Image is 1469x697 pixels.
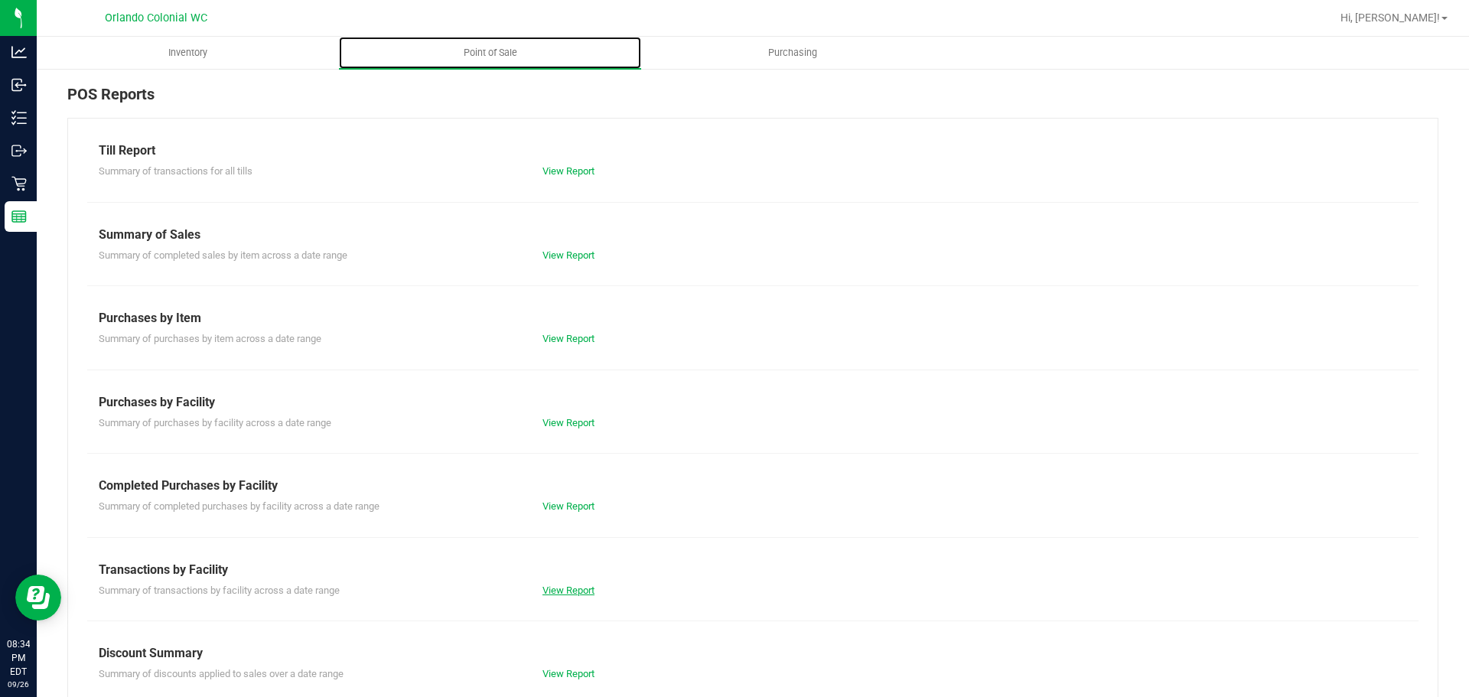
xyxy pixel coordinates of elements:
a: View Report [542,585,594,596]
a: View Report [542,165,594,177]
span: Point of Sale [443,46,538,60]
span: Orlando Colonial WC [105,11,207,24]
p: 08:34 PM EDT [7,637,30,679]
span: Hi, [PERSON_NAME]! [1340,11,1440,24]
iframe: Resource center [15,575,61,620]
inline-svg: Reports [11,209,27,224]
a: Inventory [37,37,339,69]
a: View Report [542,500,594,512]
span: Summary of transactions by facility across a date range [99,585,340,596]
a: View Report [542,333,594,344]
a: View Report [542,249,594,261]
div: Purchases by Facility [99,393,1407,412]
inline-svg: Analytics [11,44,27,60]
div: Discount Summary [99,644,1407,663]
div: Purchases by Item [99,309,1407,327]
span: Summary of discounts applied to sales over a date range [99,668,344,679]
div: Summary of Sales [99,226,1407,244]
span: Summary of purchases by facility across a date range [99,417,331,428]
div: POS Reports [67,83,1438,118]
span: Summary of transactions for all tills [99,165,252,177]
inline-svg: Inventory [11,110,27,125]
span: Inventory [148,46,228,60]
p: 09/26 [7,679,30,690]
a: View Report [542,417,594,428]
span: Summary of completed sales by item across a date range [99,249,347,261]
a: Purchasing [641,37,943,69]
a: View Report [542,668,594,679]
inline-svg: Outbound [11,143,27,158]
div: Transactions by Facility [99,561,1407,579]
inline-svg: Retail [11,176,27,191]
span: Summary of purchases by item across a date range [99,333,321,344]
span: Summary of completed purchases by facility across a date range [99,500,379,512]
inline-svg: Inbound [11,77,27,93]
div: Till Report [99,142,1407,160]
div: Completed Purchases by Facility [99,477,1407,495]
span: Purchasing [748,46,838,60]
a: Point of Sale [339,37,641,69]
